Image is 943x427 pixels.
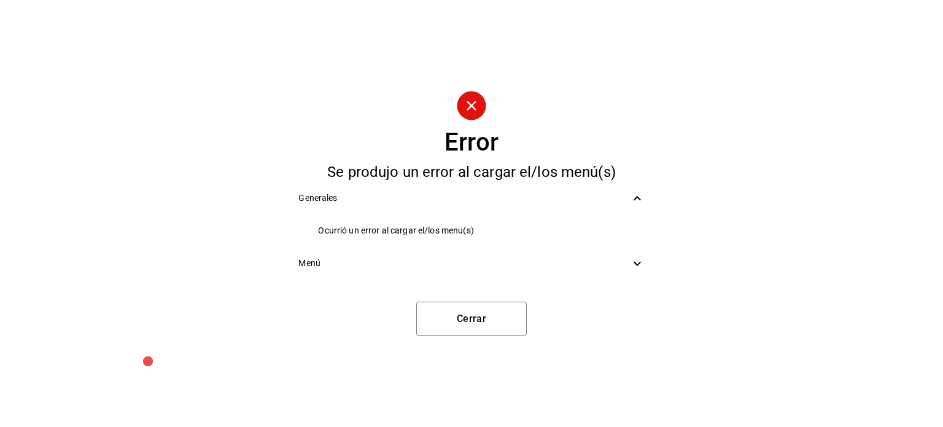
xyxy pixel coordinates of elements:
[289,165,654,179] div: Se produjo un error al cargar el/los menú(s)
[416,302,527,336] button: Cerrar
[298,192,629,205] span: Generales
[298,257,629,270] span: Menú
[318,224,644,237] span: Ocurrió un error al cargar el/los menu(s)
[444,130,499,155] div: Error
[289,184,654,212] div: Generales
[289,249,654,277] div: Menú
